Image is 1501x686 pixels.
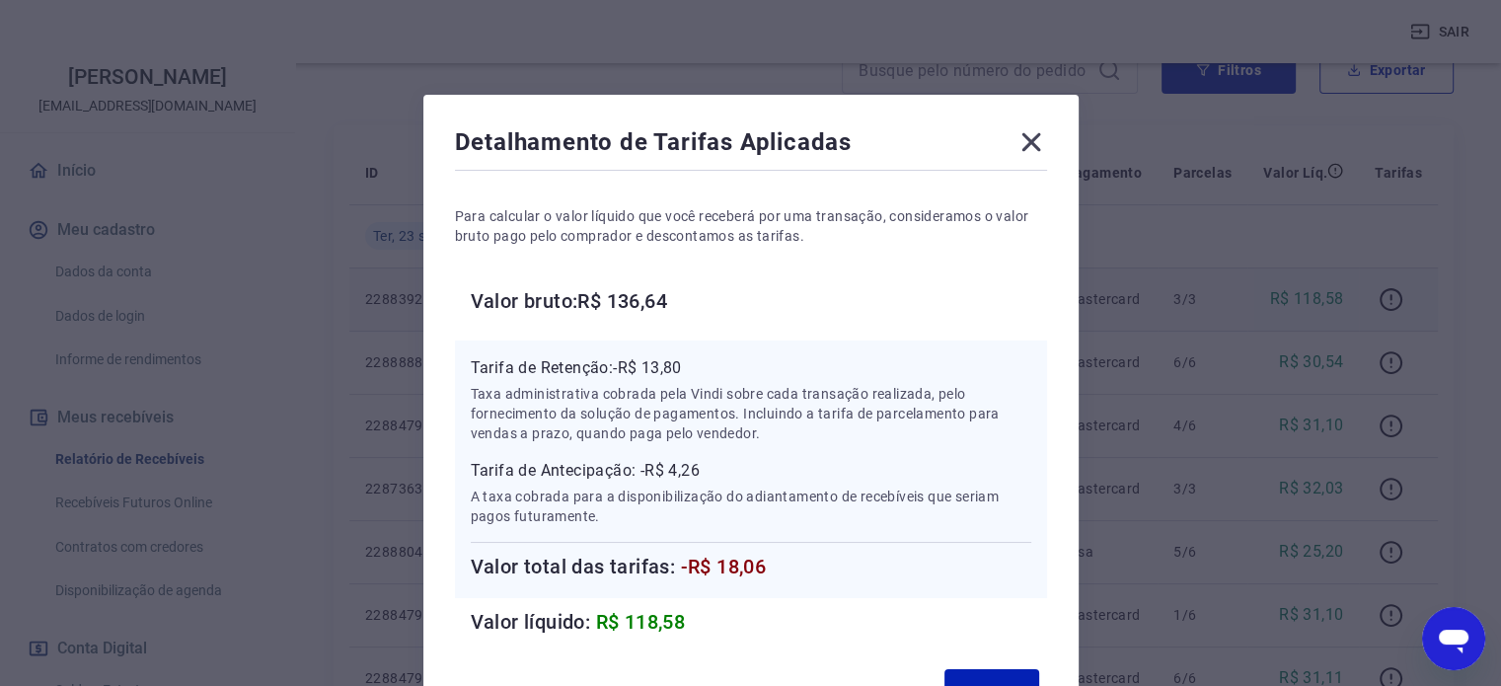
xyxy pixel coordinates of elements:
p: Tarifa de Retenção: -R$ 13,80 [471,356,1031,380]
h6: Valor líquido: [471,606,1047,638]
h6: Valor bruto: R$ 136,64 [471,285,1047,317]
p: Taxa administrativa cobrada pela Vindi sobre cada transação realizada, pelo fornecimento da soluç... [471,384,1031,443]
p: Tarifa de Antecipação: -R$ 4,26 [471,459,1031,483]
p: Para calcular o valor líquido que você receberá por uma transação, consideramos o valor bruto pag... [455,206,1047,246]
span: -R$ 18,06 [681,555,767,578]
h6: Valor total das tarifas: [471,551,1031,582]
iframe: Botão para abrir a janela de mensagens [1422,607,1485,670]
p: A taxa cobrada para a disponibilização do adiantamento de recebíveis que seriam pagos futuramente. [471,487,1031,526]
span: R$ 118,58 [596,610,686,634]
div: Detalhamento de Tarifas Aplicadas [455,126,1047,166]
